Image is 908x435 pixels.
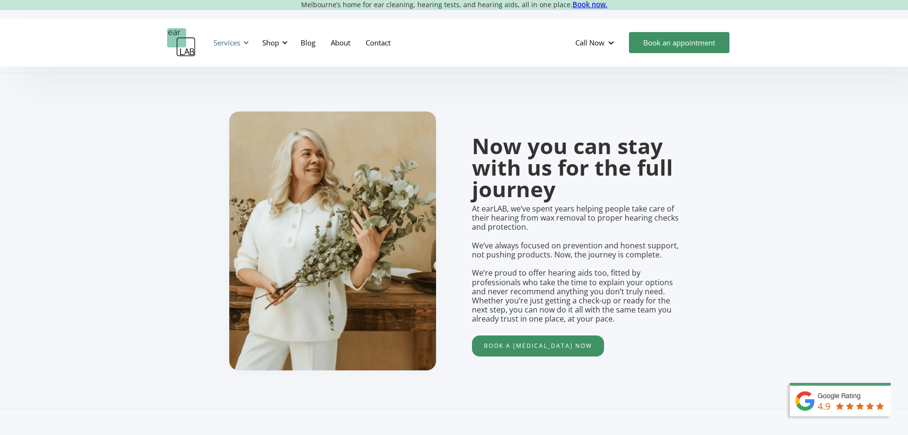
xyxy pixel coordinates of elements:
strong: Now you can stay with us for the full journey [472,131,673,203]
a: home [167,28,196,57]
div: Call Now [575,38,605,47]
div: Services [208,28,252,57]
a: Book a [MEDICAL_DATA] now [472,335,604,357]
a: About [323,29,358,56]
div: Shop [257,28,291,57]
div: Services [213,38,240,47]
p: At earLAB, we’ve spent years helping people take care of their hearing from wax removal to proper... [472,204,679,323]
a: Contact [358,29,398,56]
a: Book an appointment [629,32,729,53]
div: Call Now [568,28,624,57]
a: Blog [293,29,323,56]
div: Shop [262,38,279,47]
